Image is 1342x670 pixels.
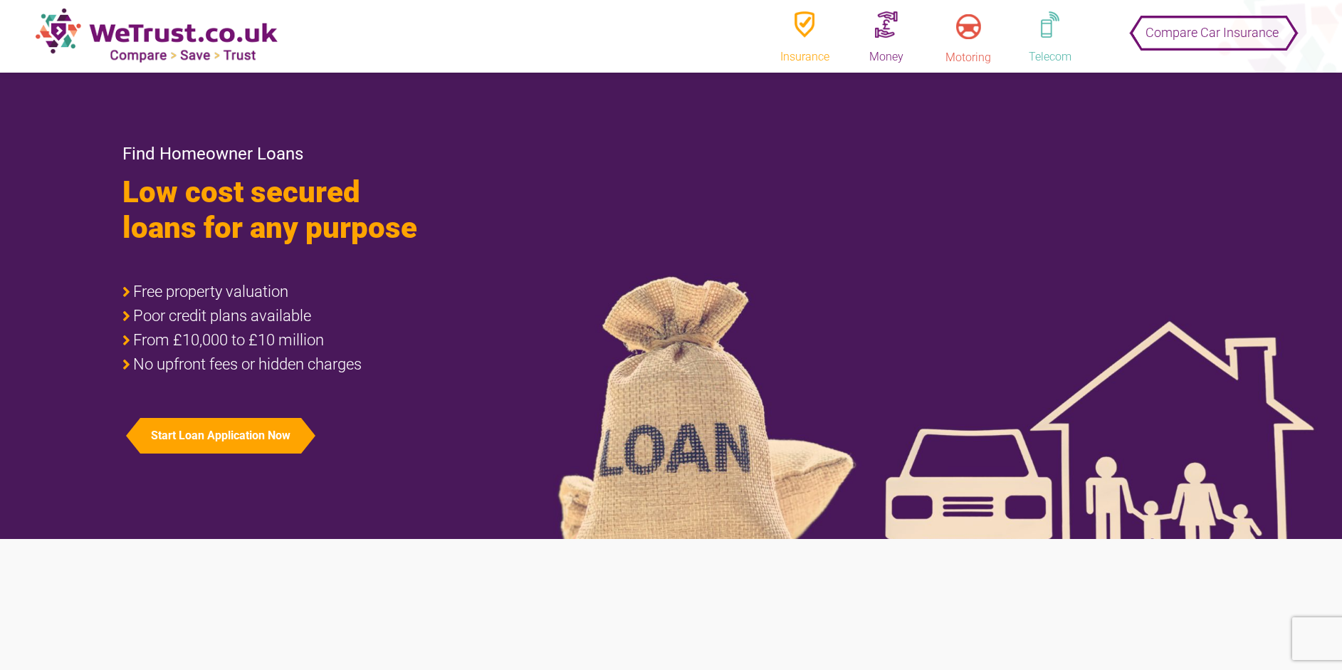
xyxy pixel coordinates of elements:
h1: Low cost secured loans for any purpose [122,174,660,246]
div: Money [851,49,922,66]
li: Poor credit plans available [122,308,660,325]
img: motoring.png [956,14,981,39]
button: Compare Car Insurance [1136,12,1289,41]
img: telephone.png [1041,11,1059,38]
img: money.png [875,11,898,38]
span: Compare Car Insurance [1146,15,1279,50]
span: Homeowner Loans [159,144,303,164]
li: Free property valuation [122,283,660,300]
li: No upfront fees or hidden charges [122,356,660,373]
li: From £10,000 to £10 million [122,332,660,349]
div: Motoring [933,50,1004,66]
img: new-logo.png [36,8,278,63]
button: Start Loan Application Now [140,418,301,454]
img: insurence.png [795,11,814,38]
div: Telecom [1015,49,1086,66]
div: Insurance [769,49,840,66]
span: Find [122,144,155,164]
